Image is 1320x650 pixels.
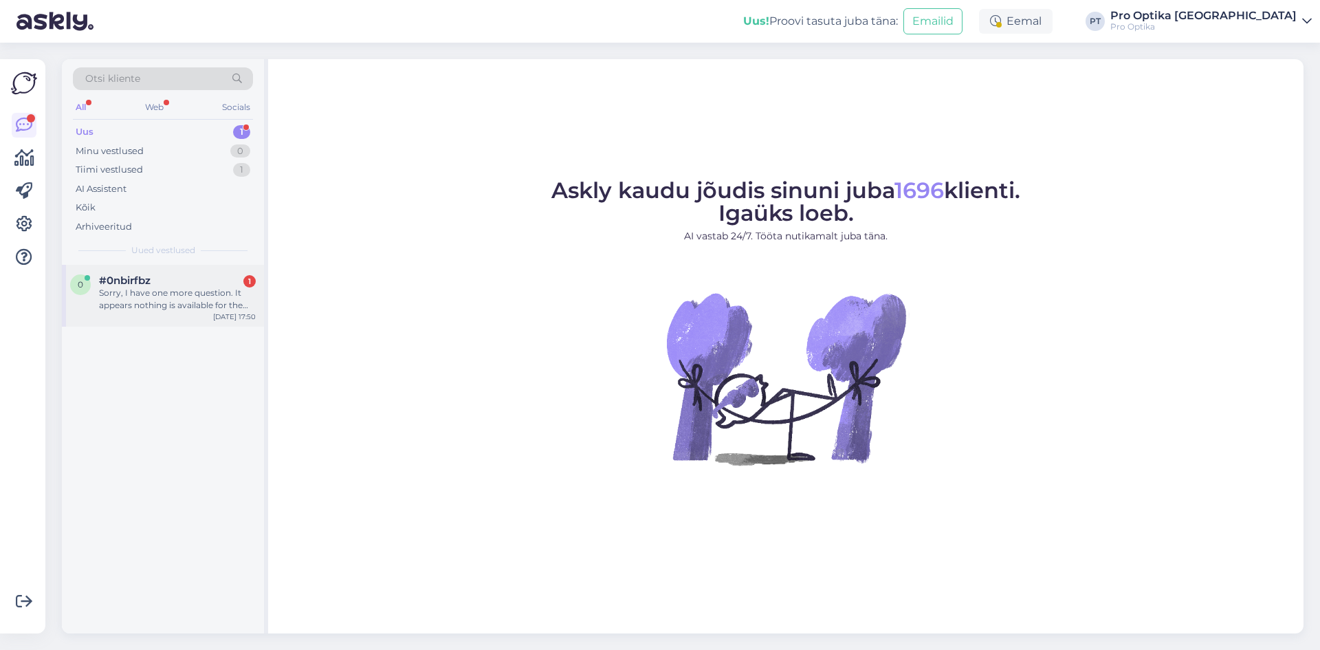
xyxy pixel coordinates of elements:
[76,201,96,215] div: Kõik
[131,244,195,257] span: Uued vestlused
[1110,10,1297,21] div: Pro Optika [GEOGRAPHIC_DATA]
[1110,10,1312,32] a: Pro Optika [GEOGRAPHIC_DATA]Pro Optika
[551,177,1020,226] span: Askly kaudu jõudis sinuni juba klienti. Igaüks loeb.
[979,9,1053,34] div: Eemal
[903,8,962,34] button: Emailid
[99,287,256,312] div: Sorry, I have one more question. It appears nothing is available for the Zeiss Vision Centre this...
[76,125,93,139] div: Uus
[78,279,83,290] span: 0
[743,13,898,30] div: Proovi tasuta juba täna:
[11,70,37,96] img: Askly Logo
[76,182,126,196] div: AI Assistent
[73,98,89,116] div: All
[99,274,151,287] span: #0nbirfbz
[76,144,144,158] div: Minu vestlused
[894,177,944,204] span: 1696
[551,229,1020,243] p: AI vastab 24/7. Tööta nutikamalt juba täna.
[230,144,250,158] div: 0
[219,98,253,116] div: Socials
[85,72,140,86] span: Otsi kliente
[233,163,250,177] div: 1
[662,254,910,502] img: No Chat active
[142,98,166,116] div: Web
[76,163,143,177] div: Tiimi vestlused
[243,275,256,288] div: 1
[233,125,250,139] div: 1
[213,312,256,322] div: [DATE] 17:50
[743,14,769,28] b: Uus!
[76,220,132,234] div: Arhiveeritud
[1110,21,1297,32] div: Pro Optika
[1086,12,1105,31] div: PT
